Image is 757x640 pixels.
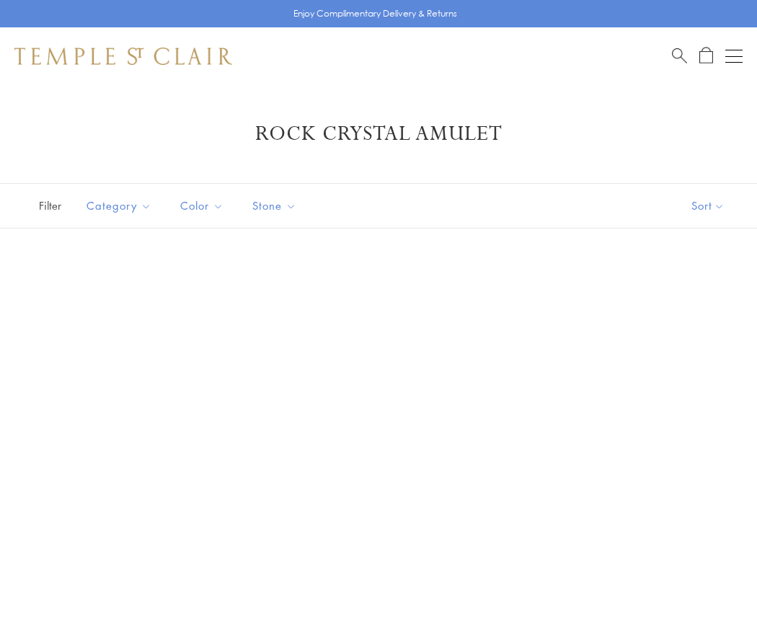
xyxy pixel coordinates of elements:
[245,197,307,215] span: Stone
[672,47,687,65] a: Search
[659,184,757,228] button: Show sort by
[79,197,162,215] span: Category
[14,48,232,65] img: Temple St. Clair
[173,197,234,215] span: Color
[725,48,743,65] button: Open navigation
[242,190,307,222] button: Stone
[699,47,713,65] a: Open Shopping Bag
[76,190,162,222] button: Category
[36,121,721,147] h1: Rock Crystal Amulet
[293,6,457,21] p: Enjoy Complimentary Delivery & Returns
[169,190,234,222] button: Color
